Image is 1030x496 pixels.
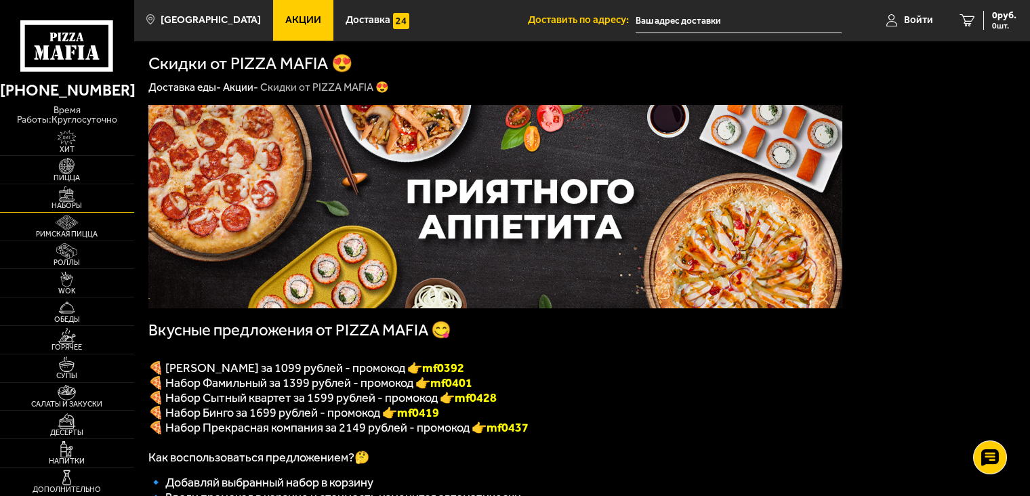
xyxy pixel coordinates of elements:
span: 🍕 Набор Фамильный за 1399 рублей - промокод 👉 [148,375,472,390]
b: mf0401 [430,375,472,390]
img: 1024x1024 [148,105,842,308]
h1: Скидки от PIZZA MAFIA 😍 [148,55,353,72]
span: 🍕 Набор Прекрасная компания за 2149 рублей - промокод 👉 [148,420,487,435]
b: mf0419 [397,405,439,420]
a: Акции- [223,81,258,94]
span: 0 шт. [992,22,1016,30]
span: Войти [904,15,933,25]
a: Доставка еды- [148,81,221,94]
span: 🍕 Набор Бинго за 1699 рублей - промокод 👉 [148,405,439,420]
font: mf0392 [422,360,464,375]
span: mf0437 [487,420,529,435]
span: Вкусные предложения от PIZZA MAFIA 😋 [148,321,451,339]
input: Ваш адрес доставки [636,8,842,33]
span: [GEOGRAPHIC_DATA] [161,15,261,25]
img: 15daf4d41897b9f0e9f617042186c801.svg [393,13,409,29]
span: 🍕 Набор Сытный квартет за 1599 рублей - промокод 👉 [148,390,497,405]
span: Доставка [346,15,390,25]
span: 🔹 Добавляй выбранный набор в корзину [148,475,373,490]
span: Доставить по адресу: [528,15,636,25]
b: mf0428 [455,390,497,405]
span: Акции [285,15,321,25]
span: 0 руб. [992,11,1016,20]
div: Скидки от PIZZA MAFIA 😍 [260,81,389,95]
span: 🍕 [PERSON_NAME] за 1099 рублей - промокод 👉 [148,360,464,375]
span: Как воспользоваться предложением?🤔 [148,450,369,465]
